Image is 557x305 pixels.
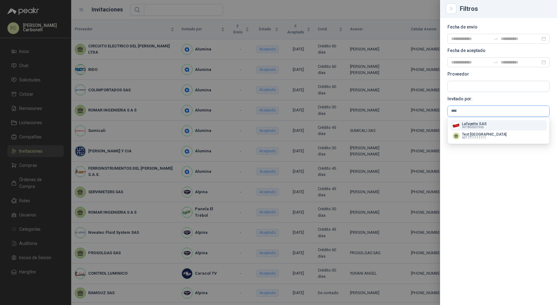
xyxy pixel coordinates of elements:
[447,49,550,52] p: Fecha de aceptado
[493,36,498,41] span: swap-right
[460,6,550,12] div: Filtros
[462,133,507,136] p: Test [GEOGRAPHIC_DATA]
[462,126,484,129] span: NIT : 860001965
[462,136,486,139] span: NIT : 1111111111
[450,120,547,131] button: Company LogoLafayette SASNIT:860001965
[447,72,550,76] p: Proveedor
[447,5,455,12] button: Close
[453,122,460,129] img: Company Logo
[450,131,547,141] button: Test [GEOGRAPHIC_DATA]NIT:1111111111
[462,122,486,126] p: Lafayette SAS
[493,60,498,65] span: swap-right
[493,60,498,65] span: to
[447,97,550,101] p: Invitado por:
[493,36,498,41] span: to
[447,25,550,29] p: Fecha de envío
